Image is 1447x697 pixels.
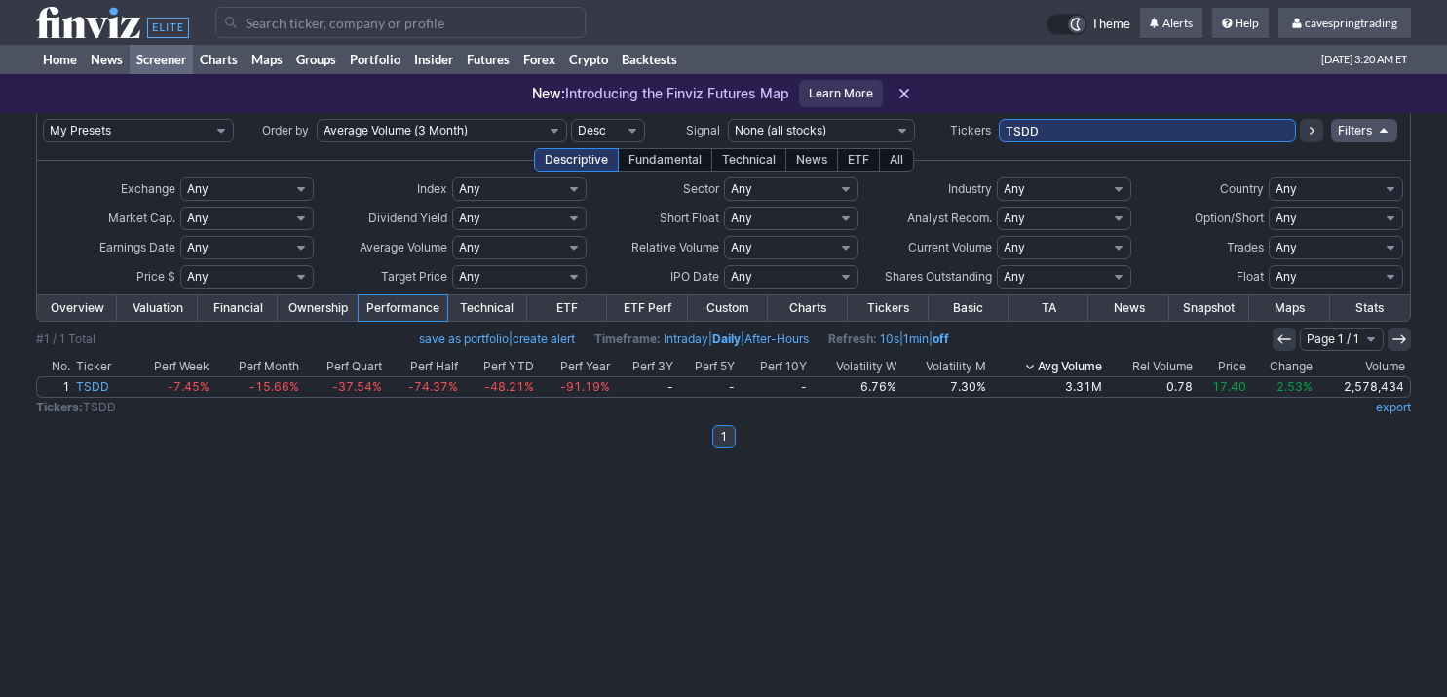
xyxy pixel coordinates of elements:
[828,329,949,349] span: | |
[785,148,838,172] div: News
[36,45,84,74] a: Home
[948,181,992,196] span: Industry
[989,377,1105,397] a: 3.31M
[37,377,73,397] a: 1
[532,84,789,103] p: Introducing the Finviz Futures Map
[712,425,736,448] a: 1
[484,379,534,394] span: -48.21%
[36,357,73,376] th: No.
[738,357,809,376] th: Perf 10Y
[688,295,768,321] a: Custom
[73,357,129,376] th: Ticker
[738,377,809,397] a: -
[1105,357,1195,376] th: Rel Volume
[1220,181,1264,196] span: Country
[359,295,447,321] a: Performance
[1009,295,1088,321] a: TA
[36,398,991,417] td: TSDD
[613,357,676,376] th: Perf 3Y
[130,45,193,74] a: Screener
[744,331,809,346] a: After-Hours
[302,357,385,376] th: Perf Quart
[1305,16,1397,30] span: cavespringtrading
[1088,295,1168,321] a: News
[989,357,1105,376] th: Avg Volume
[460,45,516,74] a: Futures
[212,377,302,397] a: -15.66%
[885,269,992,284] span: Shares Outstanding
[562,45,615,74] a: Crypto
[245,45,289,74] a: Maps
[1249,377,1315,397] a: 2.53%
[419,331,509,346] a: save as portfolio
[933,331,949,346] a: off
[513,331,575,346] a: create alert
[73,377,129,397] a: TSDD
[289,45,343,74] a: Groups
[560,379,610,394] span: -91.19%
[907,211,992,225] span: Analyst Recom.
[1249,357,1315,376] th: Change
[368,211,447,225] span: Dividend Yield
[908,240,992,254] span: Current Volume
[534,148,619,172] div: Descriptive
[594,331,661,346] b: Timeframe:
[1237,269,1264,284] span: Float
[1212,379,1246,394] span: 17.40
[36,329,95,349] div: #1 / 1 Total
[899,357,989,376] th: Volatility M
[385,357,460,376] th: Perf Half
[950,123,991,137] span: Tickers
[99,240,175,254] span: Earnings Date
[121,181,175,196] span: Exchange
[1212,8,1269,39] a: Help
[676,377,739,397] a: -
[799,80,883,107] a: Learn More
[686,123,720,137] span: Signal
[212,357,302,376] th: Perf Month
[618,148,712,172] div: Fundamental
[198,295,278,321] a: Financial
[810,377,899,397] a: 6.76%
[607,295,687,321] a: ETF Perf
[407,45,460,74] a: Insider
[1195,211,1264,225] span: Option/Short
[1091,14,1130,35] span: Theme
[768,295,848,321] a: Charts
[461,357,538,376] th: Perf YTD
[1315,357,1411,376] th: Volume
[848,295,928,321] a: Tickers
[278,295,358,321] a: Ownership
[837,148,880,172] div: ETF
[37,295,117,321] a: Overview
[1196,377,1250,397] a: 17.40
[332,379,382,394] span: -37.54%
[613,377,676,397] a: -
[828,331,877,346] b: Refresh:
[249,379,299,394] span: -15.66%
[129,357,211,376] th: Perf Week
[1315,377,1410,397] a: 2,578,434
[1321,45,1407,74] span: [DATE] 3:20 AM ET
[168,379,209,394] span: -7.45%
[683,181,719,196] span: Sector
[660,211,719,225] span: Short Float
[1140,8,1202,39] a: Alerts
[903,331,929,346] a: 1min
[302,377,385,397] a: -37.54%
[408,379,458,394] span: -74.37%
[215,7,586,38] input: Search
[360,240,447,254] span: Average Volume
[1331,119,1397,142] a: Filters
[537,357,612,376] th: Perf Year
[929,295,1009,321] a: Basic
[461,377,538,397] a: -48.21%
[36,400,83,414] b: Tickers:
[262,123,309,137] span: Order by
[343,45,407,74] a: Portfolio
[899,377,989,397] a: 7.30%
[1376,400,1411,414] a: export
[670,269,719,284] span: IPO Date
[712,331,741,346] a: Daily
[711,148,786,172] div: Technical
